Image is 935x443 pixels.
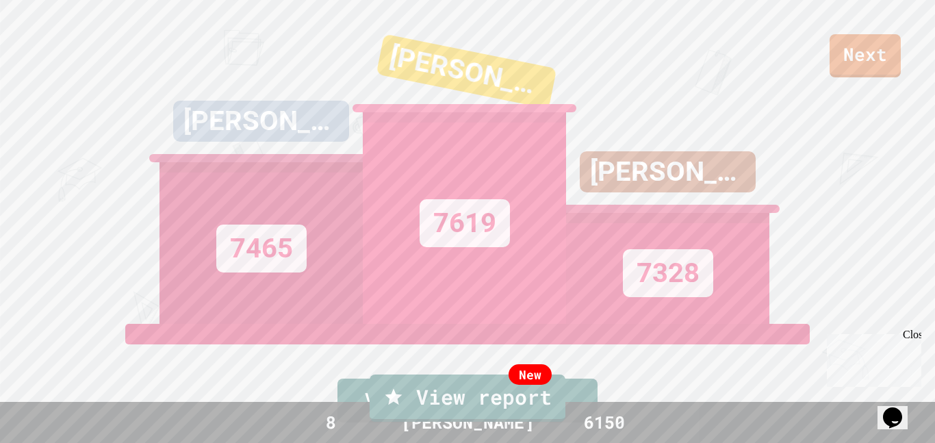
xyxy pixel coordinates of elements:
div: [PERSON_NAME] [173,101,349,142]
div: New [509,364,552,385]
div: [PERSON_NAME] [376,34,557,109]
a: View report [370,375,565,422]
div: [PERSON_NAME] [580,151,756,192]
a: Next [830,34,901,77]
div: 7465 [216,225,307,273]
div: 7619 [420,199,510,247]
iframe: chat widget [821,329,921,387]
div: Chat with us now!Close [5,5,94,87]
div: 7328 [623,249,713,297]
iframe: chat widget [878,388,921,429]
